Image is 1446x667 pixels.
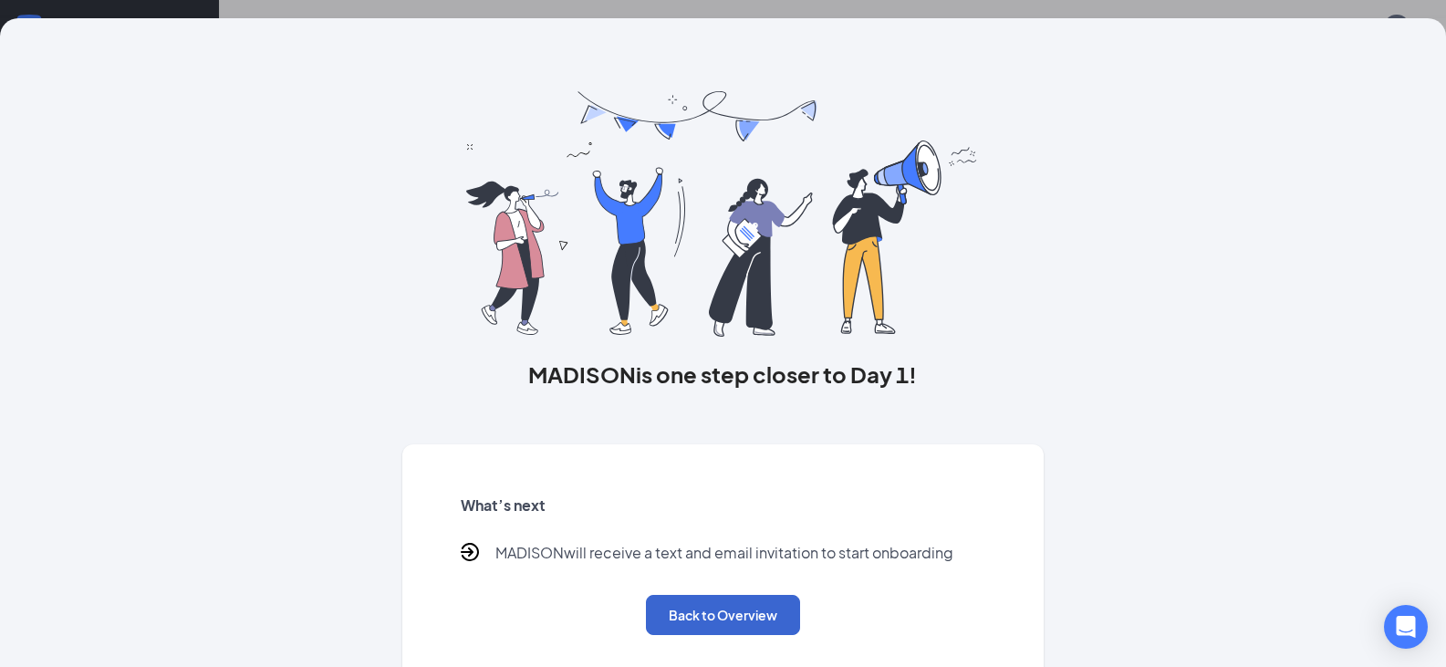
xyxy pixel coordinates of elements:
[1384,605,1428,649] div: Open Intercom Messenger
[461,495,986,516] h5: What’s next
[466,91,980,337] img: you are all set
[495,543,953,566] p: MADISON will receive a text and email invitation to start onboarding
[646,595,800,635] button: Back to Overview
[402,359,1045,390] h3: MADISON is one step closer to Day 1!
